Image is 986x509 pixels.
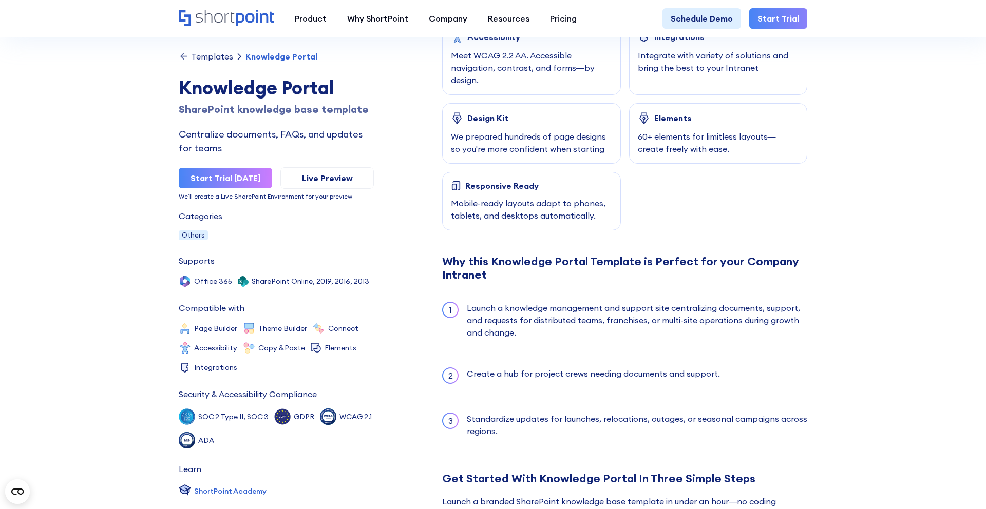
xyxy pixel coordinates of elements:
[194,486,267,497] div: ShortPoint Academy
[179,193,374,200] div: We’ll create a Live SharePoint Environment for your preview
[443,368,458,383] div: 2
[179,390,317,398] div: Security & Accessibility Compliance
[654,113,692,123] div: Elements
[443,414,458,428] div: 3
[179,102,374,117] div: SharePoint knowledge base template
[467,413,807,437] div: Standardize updates for launches, relocations, outages, or seasonal campaigns across regions.
[294,413,314,420] div: GDPR
[179,257,215,265] div: Supports
[179,408,195,425] img: soc 2
[198,437,214,444] div: ADA
[179,304,244,312] div: Compatible with
[179,212,222,220] div: Categories
[442,255,807,281] div: Why this Knowledge Portal Template is Perfect for your Company Intranet
[419,8,478,29] a: Company
[550,12,577,25] div: Pricing
[194,278,232,285] div: Office 365
[194,344,237,351] div: Accessibility
[451,49,612,86] div: Meet WCAG 2.2 AA. Accessible navigation, contrast, and forms—by design.
[442,472,807,485] div: Get Started With Knowledge Portal In Three Simple Steps
[179,168,272,188] a: Start Trial [DATE]
[465,181,539,190] div: Responsive Ready
[194,325,237,332] div: Page Builder
[252,278,369,285] div: SharePoint Online, 2019, 2016, 2013
[467,32,520,42] div: Accessibility
[179,465,201,473] div: Learn
[662,8,741,29] a: Schedule Demo
[478,8,540,29] a: Resources
[451,130,612,155] div: We prepared hundreds of page designs so you're more confident when starting
[325,344,356,351] div: Elements
[638,130,799,155] div: 60+ elements for limitless layouts—create freely with ease.
[638,49,799,74] div: Integrate with variety of solutions and bring the best to your Intranet
[467,367,720,384] div: Create a hub for project crews needing documents and support.
[258,325,307,332] div: Theme Builder
[488,12,529,25] div: Resources
[467,302,807,339] div: Launch a knowledge management and support site centralizing documents, support, and requests for ...
[179,51,233,62] a: Templates
[179,483,267,499] a: ShortPoint Academy
[198,413,269,420] div: SOC 2 Type II, SOC 3
[280,167,374,189] a: Live Preview
[337,8,419,29] a: Why ShortPoint
[179,230,208,240] div: Others
[347,12,408,25] div: Why ShortPoint
[194,364,237,371] div: Integrations
[801,390,986,509] iframe: Chat Widget
[429,12,467,25] div: Company
[285,8,337,29] a: Product
[540,8,587,29] a: Pricing
[328,325,358,332] div: Connect
[179,10,274,27] a: Home
[295,12,327,25] div: Product
[451,197,612,222] div: Mobile-ready layouts adapt to phones, tablets, and desktops automatically.
[245,52,317,61] div: Knowledge Portal
[749,8,807,29] a: Start Trial
[179,74,374,102] div: Knowledge Portal
[339,413,372,420] div: WCAG 2.1
[258,344,305,351] div: Copy &Paste
[191,52,233,61] div: Templates
[443,303,458,317] div: 1
[654,32,705,42] div: Integrations
[179,127,374,155] div: Centralize documents, FAQs, and updates for teams
[5,479,30,504] button: Open CMP widget
[467,113,508,123] div: Design Kit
